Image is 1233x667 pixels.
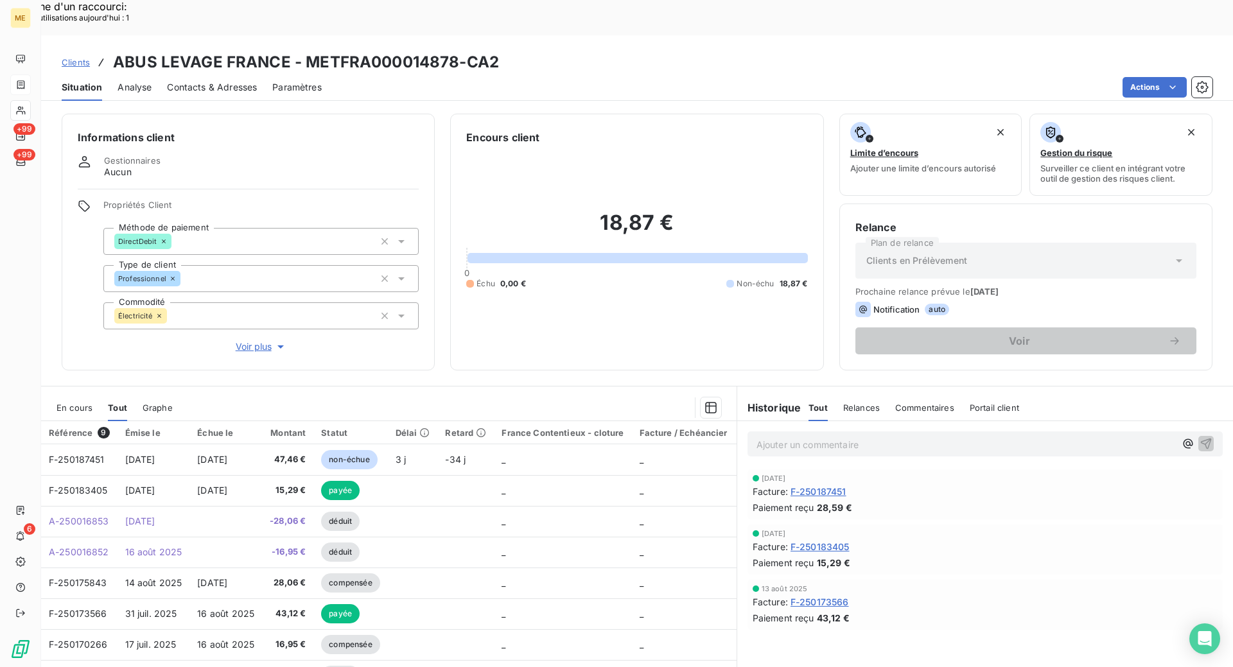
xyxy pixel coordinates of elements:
span: 17 juil. 2025 [125,639,177,650]
span: [DATE] [197,485,227,496]
span: 0,00 € [500,278,526,290]
span: 14 août 2025 [125,577,182,588]
span: 6 [24,523,35,535]
span: [DATE] [197,454,227,465]
span: [DATE] [762,530,786,537]
span: Situation [62,81,102,94]
span: Portail client [970,403,1019,413]
span: Clients en Prélèvement [866,254,967,267]
span: Paiement reçu [753,501,814,514]
div: Statut [321,428,380,438]
span: [DATE] [125,454,155,465]
span: _ [640,454,643,465]
span: Gestionnaires [104,155,161,166]
span: _ [502,485,505,496]
span: Aucun [104,166,132,178]
span: Analyse [118,81,152,94]
span: Échu [477,278,495,290]
input: Ajouter une valeur [180,273,191,284]
span: F-250175843 [49,577,107,588]
span: 15,29 € [270,484,306,497]
h6: Historique [737,400,801,415]
span: A-250016853 [49,515,109,526]
span: déduit [321,512,360,531]
span: _ [640,485,643,496]
span: 28,59 € [817,501,852,514]
div: France Contentieux - cloture [502,428,624,438]
span: Voir plus [236,340,287,353]
span: _ [502,639,505,650]
span: Commentaires [895,403,954,413]
span: _ [640,608,643,619]
span: 13 août 2025 [762,585,808,593]
button: Actions [1123,77,1187,98]
span: 28,06 € [270,576,306,589]
span: F-250173566 [49,608,107,619]
span: 3 j [396,454,406,465]
span: 16 août 2025 [125,546,182,557]
button: Gestion du risqueSurveiller ce client en intégrant votre outil de gestion des risques client. [1029,114,1212,196]
h6: Encours client [466,130,539,145]
span: Tout [108,403,127,413]
span: +99 [13,149,35,160]
input: Ajouter une valeur [167,310,177,322]
span: 47,46 € [270,453,306,466]
h6: Informations client [78,130,419,145]
span: -34 j [445,454,466,465]
span: Voir [871,336,1168,346]
span: En cours [57,403,92,413]
span: 31 juil. 2025 [125,608,177,619]
h3: ABUS LEVAGE FRANCE - METFRA000014878-CA2 [113,51,499,74]
span: F-250187451 [791,485,846,498]
span: F-250183405 [49,485,108,496]
span: [DATE] [970,286,999,297]
span: non-échue [321,450,377,469]
button: Limite d’encoursAjouter une limite d’encours autorisé [839,114,1022,196]
span: _ [502,577,505,588]
span: Facture : [753,485,788,498]
span: Électricité [118,312,153,320]
span: Facture : [753,540,788,553]
span: Contacts & Adresses [167,81,257,94]
button: Voir plus [103,340,419,354]
span: Paiement reçu [753,611,814,625]
img: Logo LeanPay [10,639,31,659]
span: 16,95 € [270,638,306,651]
span: déduit [321,542,360,562]
div: Montant [270,428,306,438]
span: -16,95 € [270,546,306,559]
span: +99 [13,123,35,135]
span: _ [502,515,505,526]
span: 43,12 € [817,611,850,625]
span: F-250183405 [791,540,850,553]
span: Clients [62,57,90,67]
span: _ [640,639,643,650]
a: Clients [62,56,90,69]
span: Propriétés Client [103,200,419,218]
span: Professionnel [118,275,166,282]
div: Échue le [197,428,254,438]
span: Paramètres [272,81,322,94]
span: [DATE] [762,474,786,482]
input: Ajouter une valeur [171,236,182,247]
span: _ [502,546,505,557]
span: compensée [321,573,380,593]
div: Open Intercom Messenger [1189,623,1220,654]
span: DirectDebit [118,238,157,245]
span: F-250170266 [49,639,108,650]
span: _ [640,546,643,557]
div: Délai [396,428,430,438]
span: F-250173566 [791,595,849,609]
h2: 18,87 € [466,210,807,248]
span: _ [502,454,505,465]
span: [DATE] [125,515,155,526]
span: auto [925,304,949,315]
span: _ [640,515,643,526]
span: 9 [98,427,109,438]
span: Ajouter une limite d’encours autorisé [850,163,996,173]
span: Surveiller ce client en intégrant votre outil de gestion des risques client. [1040,163,1202,184]
span: _ [502,608,505,619]
span: Graphe [143,403,173,413]
div: Émise le [125,428,182,438]
span: Prochaine relance prévue le [855,286,1196,297]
